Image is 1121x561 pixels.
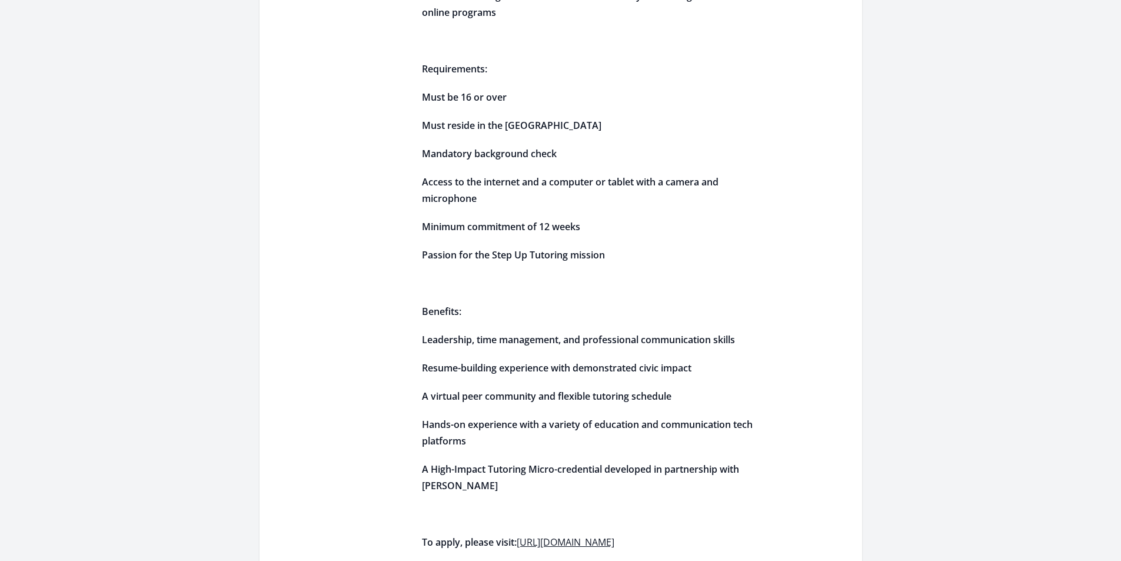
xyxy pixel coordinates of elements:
span: Benefits: [422,305,461,318]
span: A High-Impact Tutoring Micro-credential developed in partnership with [PERSON_NAME] [422,463,739,492]
span: Requirements: [422,62,487,75]
span: Resume-building experience with demonstrated civic impact [422,361,691,374]
span: Access to the internet and a computer or tablet with a camera and microphone [422,175,718,205]
span: Leadership, time management, and professional communication skills [422,333,735,346]
span: A virtual peer community and flexible tutoring schedule [422,390,671,403]
a: [URL][DOMAIN_NAME] [517,536,614,549]
span: To apply, please visit: [422,536,517,549]
span: Minimum commitment of 12 weeks [422,220,580,233]
span: Must reside in the [GEOGRAPHIC_DATA] [422,119,601,132]
span: Passion for the Step Up Tutoring mission [422,248,605,261]
span: Must be 16 or over [422,91,507,104]
span: Hands-on experience with a variety of education and communication tech platforms [422,418,753,447]
span: Mandatory background check [422,147,557,160]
